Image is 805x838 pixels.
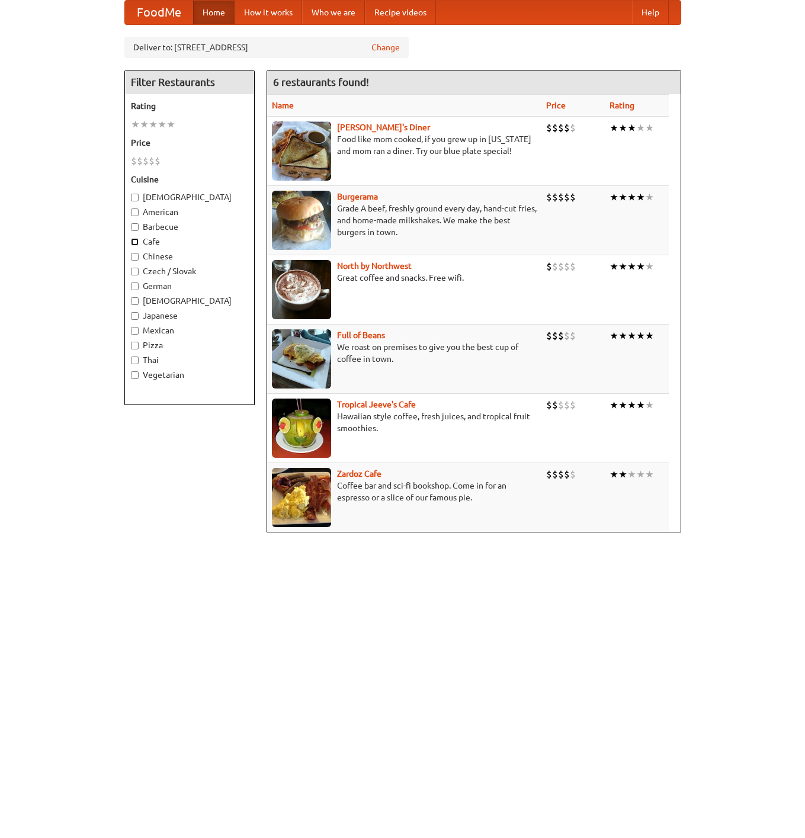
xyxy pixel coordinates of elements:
[636,399,645,412] li: ★
[564,399,570,412] li: $
[645,121,654,134] li: ★
[131,297,139,305] input: [DEMOGRAPHIC_DATA]
[337,123,430,132] a: [PERSON_NAME]'s Diner
[564,260,570,273] li: $
[131,371,139,379] input: Vegetarian
[610,260,618,273] li: ★
[272,341,537,365] p: We roast on premises to give you the best cup of coffee in town.
[158,118,166,131] li: ★
[618,260,627,273] li: ★
[131,238,139,246] input: Cafe
[632,1,669,24] a: Help
[131,155,137,168] li: $
[131,223,139,231] input: Barbecue
[131,221,248,233] label: Barbecue
[558,329,564,342] li: $
[645,329,654,342] li: ★
[627,191,636,204] li: ★
[645,260,654,273] li: ★
[131,118,140,131] li: ★
[371,41,400,53] a: Change
[137,155,143,168] li: $
[131,194,139,201] input: [DEMOGRAPHIC_DATA]
[131,282,139,290] input: German
[552,121,558,134] li: $
[337,192,378,201] a: Burgerama
[558,121,564,134] li: $
[558,260,564,273] li: $
[564,468,570,481] li: $
[636,260,645,273] li: ★
[546,260,552,273] li: $
[558,399,564,412] li: $
[610,468,618,481] li: ★
[272,101,294,110] a: Name
[337,261,412,271] b: North by Northwest
[618,191,627,204] li: ★
[546,399,552,412] li: $
[636,121,645,134] li: ★
[618,468,627,481] li: ★
[166,118,175,131] li: ★
[155,155,161,168] li: $
[131,310,248,322] label: Japanese
[272,480,537,503] p: Coffee bar and sci-fi bookshop. Come in for an espresso or a slice of our famous pie.
[273,76,369,88] ng-pluralize: 6 restaurants found!
[564,329,570,342] li: $
[337,469,381,479] a: Zardoz Cafe
[552,468,558,481] li: $
[140,118,149,131] li: ★
[193,1,235,24] a: Home
[570,260,576,273] li: $
[627,121,636,134] li: ★
[610,121,618,134] li: ★
[131,191,248,203] label: [DEMOGRAPHIC_DATA]
[272,191,331,250] img: burgerama.jpg
[337,330,385,340] b: Full of Beans
[131,208,139,216] input: American
[131,369,248,381] label: Vegetarian
[131,251,248,262] label: Chinese
[131,339,248,351] label: Pizza
[558,191,564,204] li: $
[365,1,436,24] a: Recipe videos
[272,410,537,434] p: Hawaiian style coffee, fresh juices, and tropical fruit smoothies.
[131,357,139,364] input: Thai
[618,121,627,134] li: ★
[636,468,645,481] li: ★
[131,327,139,335] input: Mexican
[124,37,409,58] div: Deliver to: [STREET_ADDRESS]
[272,399,331,458] img: jeeves.jpg
[558,468,564,481] li: $
[627,468,636,481] li: ★
[235,1,302,24] a: How it works
[546,121,552,134] li: $
[131,354,248,366] label: Thai
[131,342,139,349] input: Pizza
[272,121,331,181] img: sallys.jpg
[564,121,570,134] li: $
[131,100,248,112] h5: Rating
[645,468,654,481] li: ★
[552,329,558,342] li: $
[272,468,331,527] img: zardoz.jpg
[552,260,558,273] li: $
[149,118,158,131] li: ★
[627,329,636,342] li: ★
[627,260,636,273] li: ★
[636,191,645,204] li: ★
[272,272,537,284] p: Great coffee and snacks. Free wifi.
[131,280,248,292] label: German
[627,399,636,412] li: ★
[131,137,248,149] h5: Price
[272,133,537,157] p: Food like mom cooked, if you grew up in [US_STATE] and mom ran a diner. Try our blue plate special!
[131,268,139,275] input: Czech / Slovak
[337,400,416,409] b: Tropical Jeeve's Cafe
[131,206,248,218] label: American
[546,329,552,342] li: $
[131,312,139,320] input: Japanese
[645,399,654,412] li: ★
[610,101,634,110] a: Rating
